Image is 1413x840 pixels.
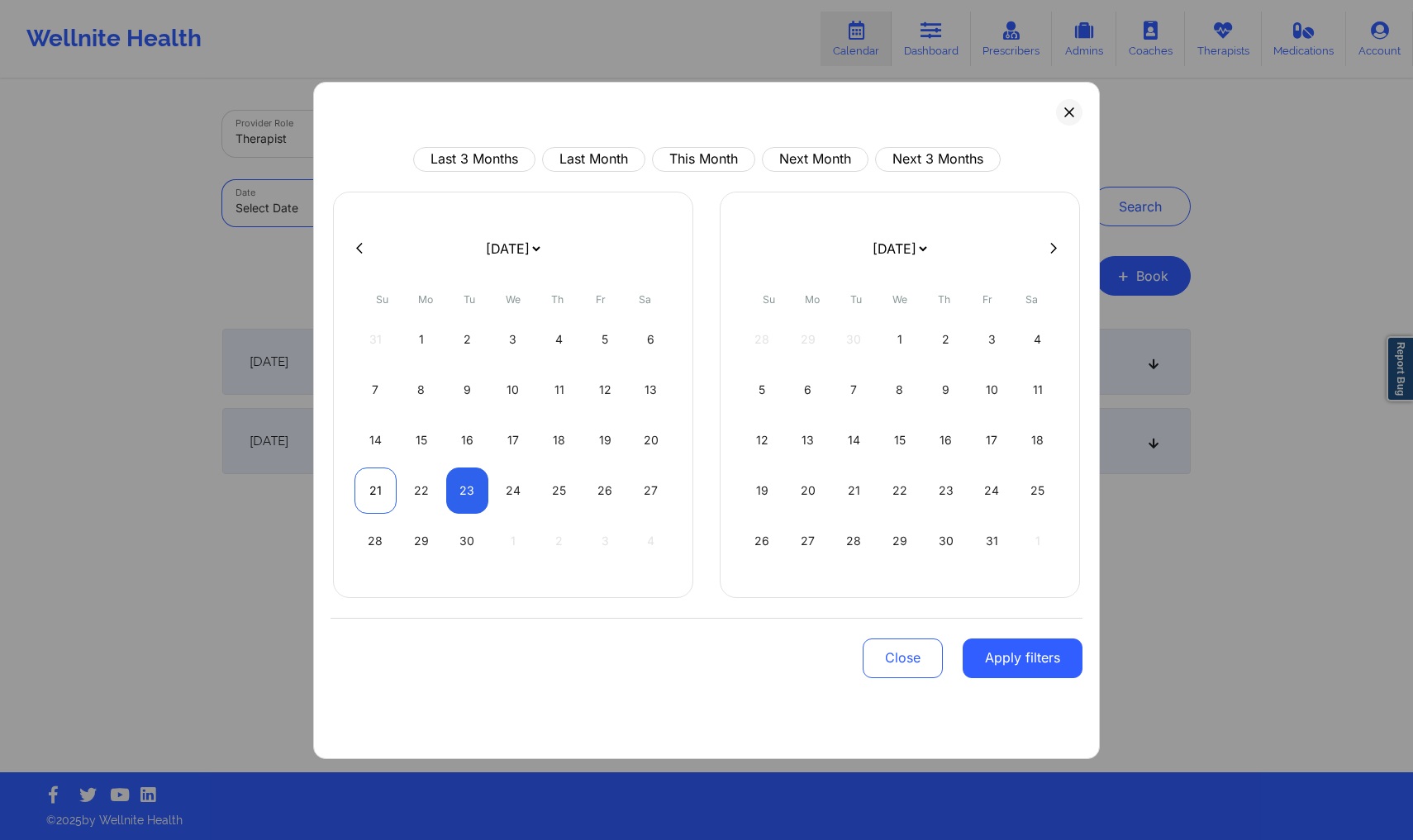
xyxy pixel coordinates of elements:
[464,293,475,306] abbr: Tuesday
[652,147,755,172] button: This Month
[492,417,535,463] div: Wed Sep 17 2025
[506,293,521,306] abbr: Wednesday
[492,316,535,363] div: Wed Sep 03 2025
[446,316,488,363] div: Tue Sep 02 2025
[863,638,943,678] button: Close
[584,417,626,463] div: Fri Sep 19 2025
[354,518,397,564] div: Sun Sep 28 2025
[925,518,967,564] div: Thu Oct 30 2025
[401,316,443,363] div: Mon Sep 01 2025
[596,293,606,306] abbr: Friday
[418,293,433,306] abbr: Monday
[354,467,397,514] div: Sun Sep 21 2025
[584,316,626,363] div: Fri Sep 05 2025
[741,518,783,564] div: Sun Oct 26 2025
[1016,417,1059,463] div: Sat Oct 18 2025
[1016,467,1059,514] div: Sat Oct 25 2025
[551,293,564,306] abbr: Thursday
[875,147,1001,172] button: Next 3 Months
[879,518,921,564] div: Wed Oct 29 2025
[542,147,645,172] button: Last Month
[1016,316,1059,363] div: Sat Oct 04 2025
[833,417,875,463] div: Tue Oct 14 2025
[446,367,488,413] div: Tue Sep 09 2025
[879,467,921,514] div: Wed Oct 22 2025
[401,417,443,463] div: Mon Sep 15 2025
[850,293,862,306] abbr: Tuesday
[630,467,672,514] div: Sat Sep 27 2025
[787,417,830,463] div: Mon Oct 13 2025
[971,417,1013,463] div: Fri Oct 17 2025
[762,147,868,172] button: Next Month
[879,417,921,463] div: Wed Oct 15 2025
[492,367,535,413] div: Wed Sep 10 2025
[584,467,626,514] div: Fri Sep 26 2025
[741,367,783,413] div: Sun Oct 05 2025
[971,367,1013,413] div: Fri Oct 10 2025
[833,367,875,413] div: Tue Oct 07 2025
[763,293,775,306] abbr: Sunday
[538,467,580,514] div: Thu Sep 25 2025
[401,367,443,413] div: Mon Sep 08 2025
[1025,293,1038,306] abbr: Saturday
[446,417,488,463] div: Tue Sep 16 2025
[741,467,783,514] div: Sun Oct 19 2025
[971,518,1013,564] div: Fri Oct 31 2025
[971,467,1013,514] div: Fri Oct 24 2025
[879,367,921,413] div: Wed Oct 08 2025
[1016,367,1059,413] div: Sat Oct 11 2025
[741,417,783,463] div: Sun Oct 12 2025
[892,293,907,306] abbr: Wednesday
[925,367,967,413] div: Thu Oct 09 2025
[584,367,626,413] div: Fri Sep 12 2025
[446,518,488,564] div: Tue Sep 30 2025
[630,417,672,463] div: Sat Sep 20 2025
[630,316,672,363] div: Sat Sep 06 2025
[446,467,488,514] div: Tue Sep 23 2025
[630,367,672,413] div: Sat Sep 13 2025
[787,367,830,413] div: Mon Oct 06 2025
[833,518,875,564] div: Tue Oct 28 2025
[925,417,967,463] div: Thu Oct 16 2025
[492,467,535,514] div: Wed Sep 24 2025
[538,316,580,363] div: Thu Sep 04 2025
[805,293,820,306] abbr: Monday
[963,638,1082,678] button: Apply filters
[413,147,535,172] button: Last 3 Months
[925,316,967,363] div: Thu Oct 02 2025
[639,293,651,306] abbr: Saturday
[787,518,830,564] div: Mon Oct 27 2025
[354,417,397,463] div: Sun Sep 14 2025
[401,467,443,514] div: Mon Sep 22 2025
[787,467,830,514] div: Mon Oct 20 2025
[833,467,875,514] div: Tue Oct 21 2025
[971,316,1013,363] div: Fri Oct 03 2025
[938,293,950,306] abbr: Thursday
[376,293,388,306] abbr: Sunday
[354,367,397,413] div: Sun Sep 07 2025
[401,518,443,564] div: Mon Sep 29 2025
[538,367,580,413] div: Thu Sep 11 2025
[879,316,921,363] div: Wed Oct 01 2025
[538,417,580,463] div: Thu Sep 18 2025
[982,293,992,306] abbr: Friday
[925,467,967,514] div: Thu Oct 23 2025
